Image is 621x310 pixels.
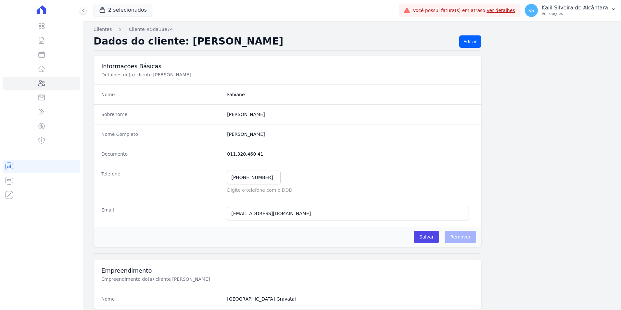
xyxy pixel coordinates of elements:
[413,7,515,14] span: Você possui fatura(s) em atraso.
[227,111,474,118] dd: [PERSON_NAME]
[101,296,222,302] dt: Nome
[101,111,222,118] dt: Sobrenome
[101,91,222,98] dt: Nome
[520,1,621,19] button: KS Kalil Silveira de Alcântara Ver opções
[94,26,112,33] a: Clientes
[101,71,320,78] p: Detalhes do(a) cliente [PERSON_NAME]
[101,207,222,220] dt: Email
[94,35,454,48] h2: Dados do cliente: [PERSON_NAME]
[101,267,474,275] h3: Empreendimento
[414,231,439,243] input: Salvar
[101,131,222,137] dt: Nome Completo
[487,8,515,13] a: Ver detalhes
[445,231,476,243] span: Remover
[101,171,222,193] dt: Telefone
[227,187,474,193] p: Digite o telefone com o DDD
[101,276,320,282] p: Empreendimento do(a) cliente [PERSON_NAME]
[227,296,474,302] dd: [GEOGRAPHIC_DATA] Gravatai
[94,4,152,16] button: 2 selecionados
[101,62,474,70] h3: Informações Básicas
[542,5,608,11] p: Kalil Silveira de Alcântara
[227,151,474,157] dd: 011.320.460 41
[94,26,611,33] nav: Breadcrumb
[227,131,474,137] dd: [PERSON_NAME]
[528,8,534,13] span: KS
[542,11,608,16] p: Ver opções
[129,26,173,33] a: Cliente #5da18e74
[459,35,481,48] a: Editar
[101,151,222,157] dt: Documento
[227,91,474,98] dd: Fabiane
